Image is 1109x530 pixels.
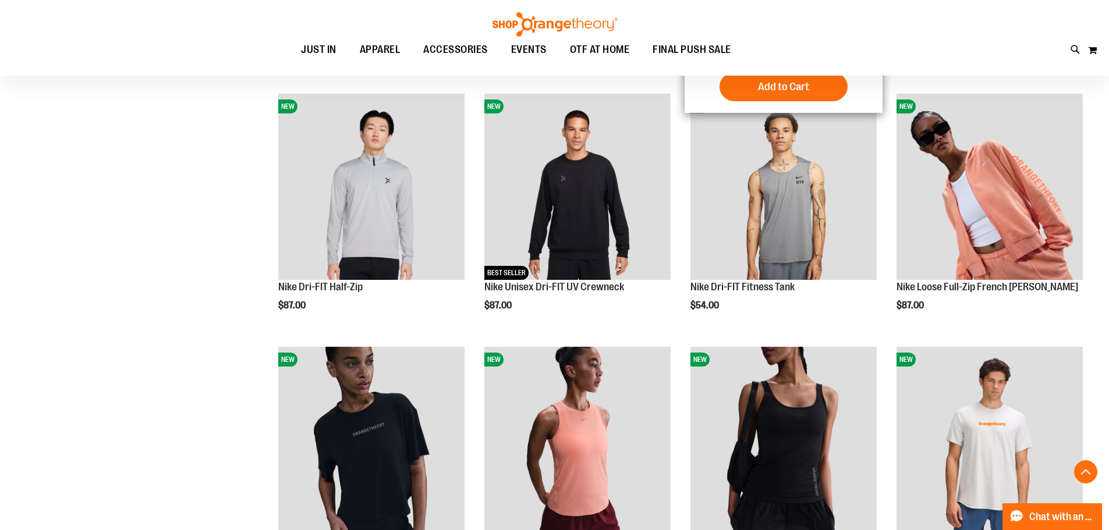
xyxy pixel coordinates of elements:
[570,37,630,63] span: OTF AT HOME
[484,281,624,293] a: Nike Unisex Dri-FIT UV Crewneck
[690,94,877,280] img: Nike Dri-FIT Fitness Tank
[272,88,470,340] div: product
[1074,460,1097,483] button: Back To Top
[690,281,795,293] a: Nike Dri-FIT Fitness Tank
[690,94,877,282] a: Nike Dri-FIT Fitness TankNEW
[484,94,671,280] img: Nike Unisex Dri-FIT UV Crewneck
[891,88,1089,340] div: product
[511,37,547,63] span: EVENTS
[360,37,401,63] span: APPAREL
[278,94,465,280] img: Nike Dri-FIT Half-Zip
[484,353,504,367] span: NEW
[690,300,721,311] span: $54.00
[758,80,809,93] span: Add to Cart
[1002,503,1103,530] button: Chat with an Expert
[897,281,1078,293] a: Nike Loose Full-Zip French [PERSON_NAME]
[690,353,710,367] span: NEW
[278,300,307,311] span: $87.00
[423,37,488,63] span: ACCESSORIES
[484,99,504,113] span: NEW
[484,94,671,282] a: Nike Unisex Dri-FIT UV CrewneckNEWBEST SELLER
[484,300,513,311] span: $87.00
[720,72,848,101] button: Add to Cart
[491,12,619,37] img: Shop Orangetheory
[897,300,926,311] span: $87.00
[685,88,883,340] div: product
[897,94,1083,282] a: Nike Loose Full-Zip French Terry HoodieNEW
[278,353,297,367] span: NEW
[278,281,363,293] a: Nike Dri-FIT Half-Zip
[278,94,465,282] a: Nike Dri-FIT Half-ZipNEW
[278,99,297,113] span: NEW
[897,94,1083,280] img: Nike Loose Full-Zip French Terry Hoodie
[897,99,916,113] span: NEW
[301,37,336,63] span: JUST IN
[1029,511,1095,522] span: Chat with an Expert
[897,353,916,367] span: NEW
[479,88,676,340] div: product
[653,37,731,63] span: FINAL PUSH SALE
[484,266,529,280] span: BEST SELLER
